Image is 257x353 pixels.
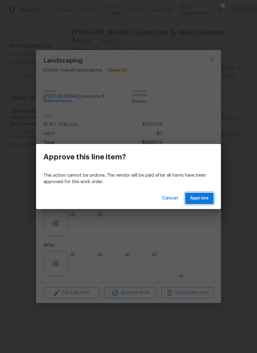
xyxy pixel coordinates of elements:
p: This action cannot be undone. The vendor will be paid after all items have been approved for this... [43,172,214,185]
span: Approve [190,195,209,202]
span: Cancel [162,195,178,202]
button: Approve [185,193,214,204]
button: Cancel [160,193,180,204]
h3: Approve this line item? [43,153,126,161]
